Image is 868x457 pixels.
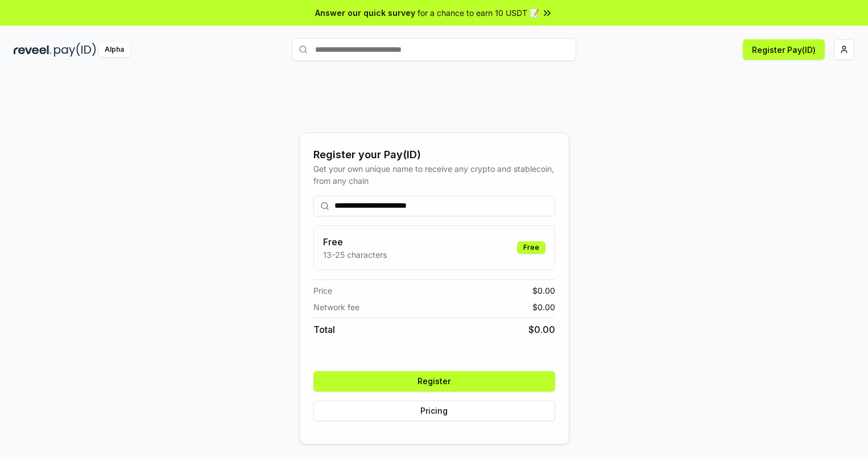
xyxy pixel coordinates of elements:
[418,7,539,19] span: for a chance to earn 10 USDT 📝
[14,43,52,57] img: reveel_dark
[323,249,387,261] p: 13-25 characters
[528,323,555,336] span: $ 0.00
[532,301,555,313] span: $ 0.00
[313,163,555,187] div: Get your own unique name to receive any crypto and stablecoin, from any chain
[313,285,332,297] span: Price
[313,147,555,163] div: Register your Pay(ID)
[532,285,555,297] span: $ 0.00
[54,43,96,57] img: pay_id
[315,7,415,19] span: Answer our quick survey
[517,241,545,254] div: Free
[743,39,825,60] button: Register Pay(ID)
[323,235,387,249] h3: Free
[313,301,359,313] span: Network fee
[313,401,555,421] button: Pricing
[313,371,555,392] button: Register
[313,323,335,336] span: Total
[98,43,130,57] div: Alpha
